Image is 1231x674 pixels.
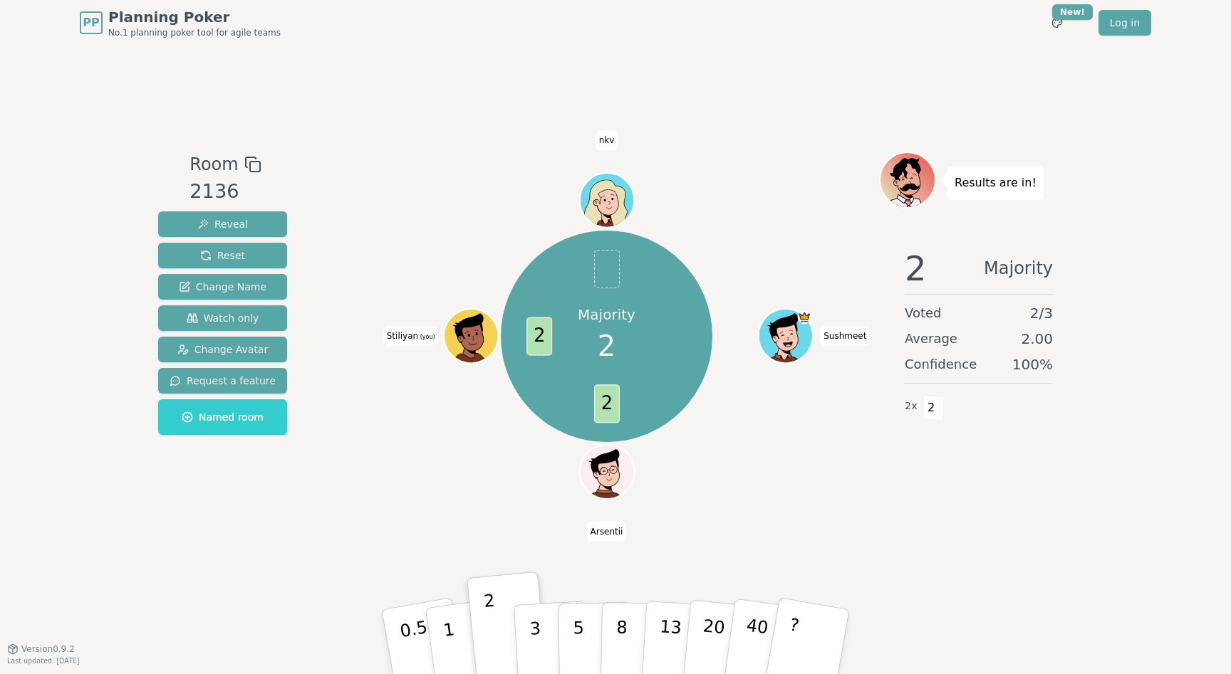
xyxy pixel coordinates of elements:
button: New! [1044,10,1070,36]
p: Majority [578,305,635,325]
span: Voted [905,303,942,323]
button: Reset [158,243,287,268]
span: Majority [984,251,1053,285]
a: PPPlanning PokerNo.1 planning poker tool for agile teams [80,7,281,38]
span: 100 % [1012,354,1053,374]
span: Named room [182,410,264,424]
span: (you) [418,334,435,340]
span: Change Name [179,280,266,294]
span: Reveal [197,217,248,231]
span: Click to change your name [587,522,627,542]
button: Change Avatar [158,337,287,362]
button: Watch only [158,305,287,331]
span: Click to change your name [596,130,618,150]
span: Average [905,329,957,349]
span: Request a feature [170,374,276,388]
span: Click to change your name [820,326,870,346]
span: Click to change your name [383,326,439,346]
span: PP [83,14,99,31]
p: Results are in! [955,173,1037,193]
span: Room [189,152,238,177]
span: 2 x [905,399,918,414]
button: Named room [158,399,287,435]
span: 2 [905,251,927,285]
span: Sushmeet is the host [797,310,811,324]
span: 2 [526,317,552,355]
button: Version0.9.2 [7,643,75,655]
span: Reset [200,248,245,263]
div: 2136 [189,177,261,206]
span: No.1 planning poker tool for agile teams [108,27,281,38]
span: Confidence [905,354,977,374]
span: Change Avatar [177,342,269,357]
span: 2 / 3 [1030,303,1053,323]
span: Watch only [187,311,259,325]
button: Reveal [158,211,287,237]
p: 2 [483,591,502,668]
span: Version 0.9.2 [21,643,75,655]
button: Click to change your avatar [445,310,497,362]
button: Request a feature [158,368,287,394]
span: 2 [594,384,620,423]
button: Change Name [158,274,287,300]
span: 2.00 [1021,329,1053,349]
div: New! [1052,4,1093,20]
span: Last updated: [DATE] [7,657,80,665]
span: Planning Poker [108,7,281,27]
span: 2 [598,325,615,367]
a: Log in [1098,10,1151,36]
span: 2 [923,396,940,420]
